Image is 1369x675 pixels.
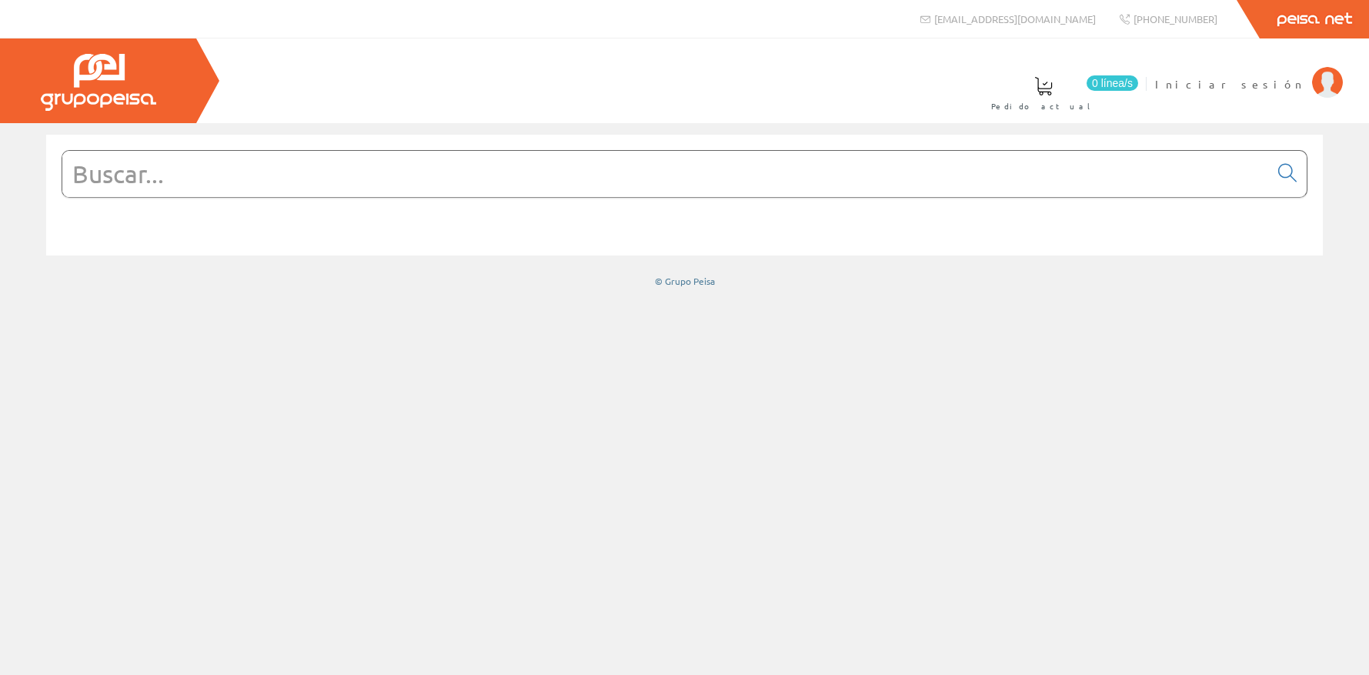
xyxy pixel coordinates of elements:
a: Iniciar sesión [1155,64,1343,79]
span: [PHONE_NUMBER] [1134,12,1217,25]
input: Buscar... [62,151,1269,197]
span: Iniciar sesión [1155,76,1304,92]
span: 0 línea/s [1087,75,1138,91]
div: © Grupo Peisa [46,275,1323,288]
img: Grupo Peisa [41,54,156,111]
span: [EMAIL_ADDRESS][DOMAIN_NAME] [934,12,1096,25]
span: Pedido actual [991,99,1096,114]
